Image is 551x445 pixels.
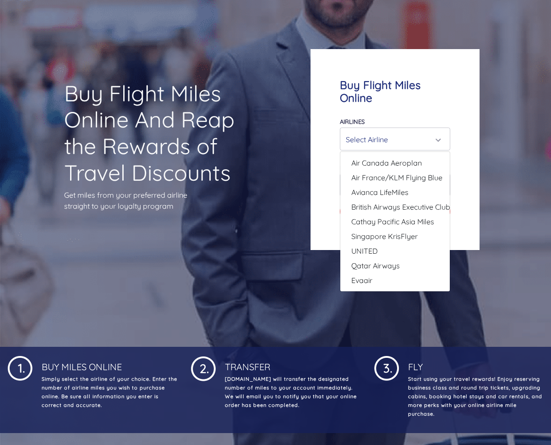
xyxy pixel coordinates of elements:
img: 1 [374,354,399,381]
span: Qatar Airways [351,260,400,271]
img: 1 [191,354,216,381]
span: Evaair [351,275,372,286]
p: Simply select the airline of your choice. Enter the number of airline miles you wish to purchase ... [40,375,177,410]
p: Get miles from your preferred airline straight to your loyalty program [64,189,240,211]
h4: Fly [406,354,544,373]
h1: Buy Flight Miles Online And Reap the Rewards of Travel Discounts [64,80,240,186]
h4: Transfer [223,354,360,373]
button: Select Airline [340,128,450,150]
p: [DOMAIN_NAME] will transfer the designated number of miles to your account immediately. We will e... [223,375,360,410]
h4: Buy Miles Online [40,354,177,373]
span: British Airways Executive Club [351,201,450,212]
p: Start using your travel rewards! Enjoy reserving business class and round trip tickets, upgrading... [406,375,544,418]
span: Air France/KLM Flying Blue [351,172,442,183]
div: Select Airline [346,131,439,148]
label: Airlines [340,118,365,125]
span: Singapore KrisFlyer [351,231,418,242]
span: UNITED [351,245,378,256]
span: Cathay Pacific Asia Miles [351,216,434,227]
span: Avianca LifeMiles [351,187,409,198]
img: 1 [8,354,33,381]
h4: Buy Flight Miles Online [340,78,450,105]
span: Air Canada Aeroplan [351,157,422,168]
